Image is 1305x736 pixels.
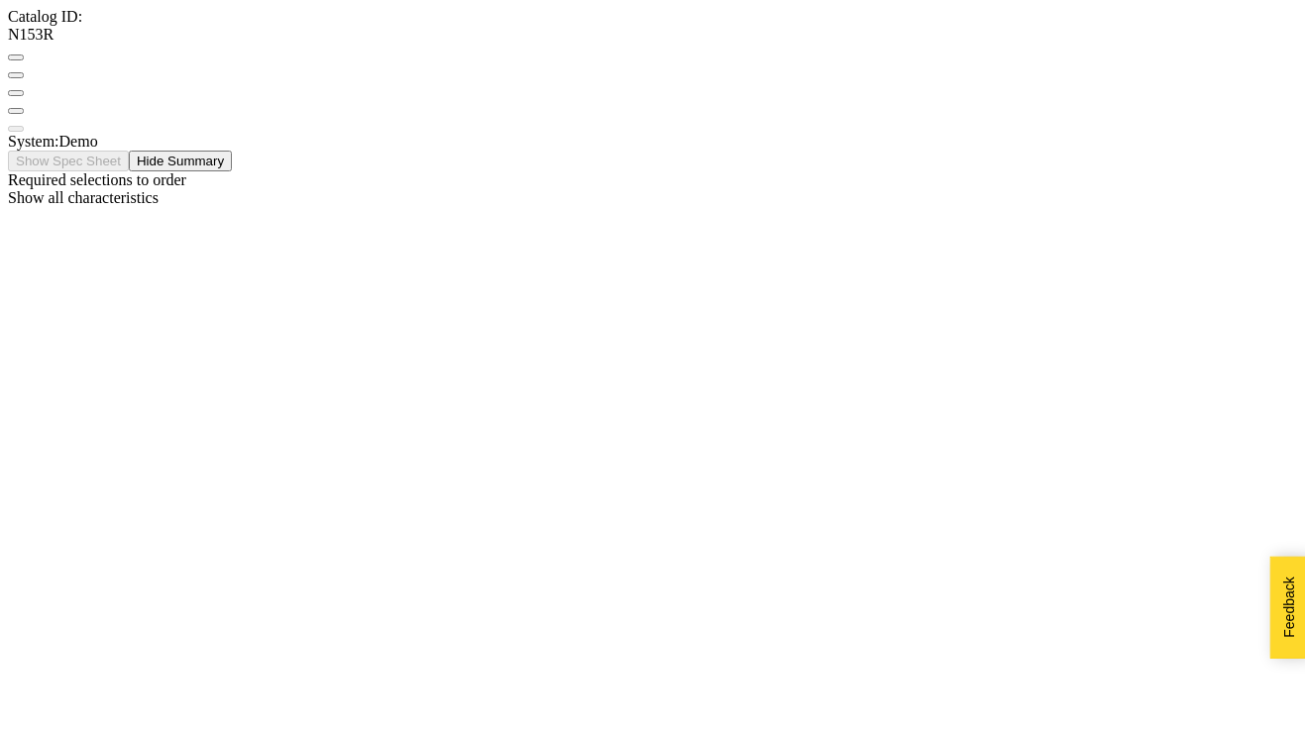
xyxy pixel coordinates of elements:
div: N153R [8,26,1297,44]
div: Catalog ID: [8,8,1297,26]
button: Show Spec Sheet [8,151,129,171]
div: System: Demo [8,133,1297,151]
div: Required selections to order [8,171,1297,189]
button: Hide Summary [129,151,232,171]
div: Show all characteristics [8,189,1297,207]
